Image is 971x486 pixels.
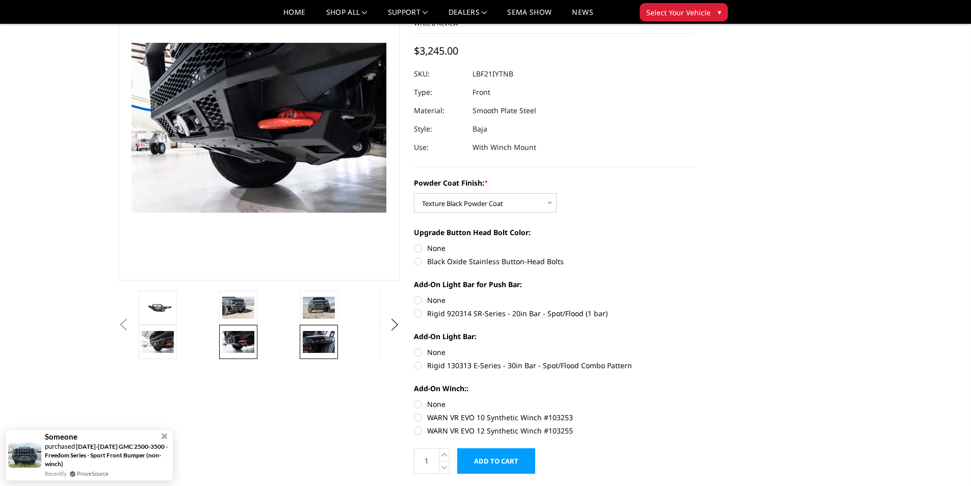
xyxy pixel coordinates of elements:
dt: Use: [414,138,465,157]
label: WARN VR EVO 10 Synthetic Winch #103253 [414,412,695,423]
a: SEMA Show [507,9,552,23]
label: Add-On Winch:: [414,383,695,394]
span: purchased [45,442,75,450]
label: Add-On Light Bar: [414,331,695,342]
img: 2021-2025 Ford Raptor - Freedom Series - Baja Front Bumper (winch mount) [142,300,174,315]
a: Support [388,9,428,23]
input: Add to Cart [457,448,535,474]
dt: Style: [414,120,465,138]
img: 2021-2025 Ford Raptor - Freedom Series - Baja Front Bumper (winch mount) [222,297,254,318]
span: $3,245.00 [414,44,458,58]
a: shop all [326,9,368,23]
dt: SKU: [414,65,465,83]
button: Select Your Vehicle [640,3,728,21]
img: 2021-2025 Ford Raptor - Freedom Series - Baja Front Bumper (winch mount) [222,331,254,352]
span: Someone [45,432,77,441]
dd: Baja [473,120,487,138]
img: 2021-2025 Ford Raptor - Freedom Series - Baja Front Bumper (winch mount) [142,331,174,352]
a: Home [283,9,305,23]
label: Rigid 920314 SR-Series - 20in Bar - Spot/Flood (1 bar) [414,308,695,319]
label: Black Oxide Stainless Button-Head Bolts [414,256,695,267]
span: ▾ [718,7,721,17]
span: Select Your Vehicle [646,7,711,18]
a: [DATE]-[DATE] GMC 2500-3500 - Freedom Series - Sport Front Bumper (non-winch) [45,443,168,468]
a: Dealers [449,9,487,23]
label: None [414,295,695,305]
dd: Smooth Plate Steel [473,101,536,120]
label: None [414,399,695,410]
img: 2021-2025 Ford Raptor - Freedom Series - Baja Front Bumper (winch mount) [303,331,335,352]
label: WARN VR EVO 12 Synthetic Winch #103255 [414,425,695,436]
dd: Front [473,83,490,101]
label: None [414,243,695,253]
span: Recently [45,469,67,478]
a: Write a Review [414,18,458,28]
label: None [414,347,695,357]
label: Add-On Light Bar for Push Bar: [414,279,695,290]
label: Upgrade Button Head Bolt Color: [414,227,695,238]
dd: With Winch Mount [473,138,536,157]
button: Previous [116,317,132,332]
dt: Type: [414,83,465,101]
a: ProveSource [77,469,109,478]
label: Rigid 130313 E-Series - 30in Bar - Spot/Flood Combo Pattern [414,360,695,371]
img: provesource social proof notification image [8,443,41,468]
dt: Material: [414,101,465,120]
img: 2021-2025 Ford Raptor - Freedom Series - Baja Front Bumper (winch mount) [303,297,335,318]
iframe: Chat Widget [920,437,971,486]
a: News [572,9,593,23]
dd: LBF21IYTNB [473,65,513,83]
button: Next [387,317,402,332]
label: Powder Coat Finish: [414,177,695,188]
